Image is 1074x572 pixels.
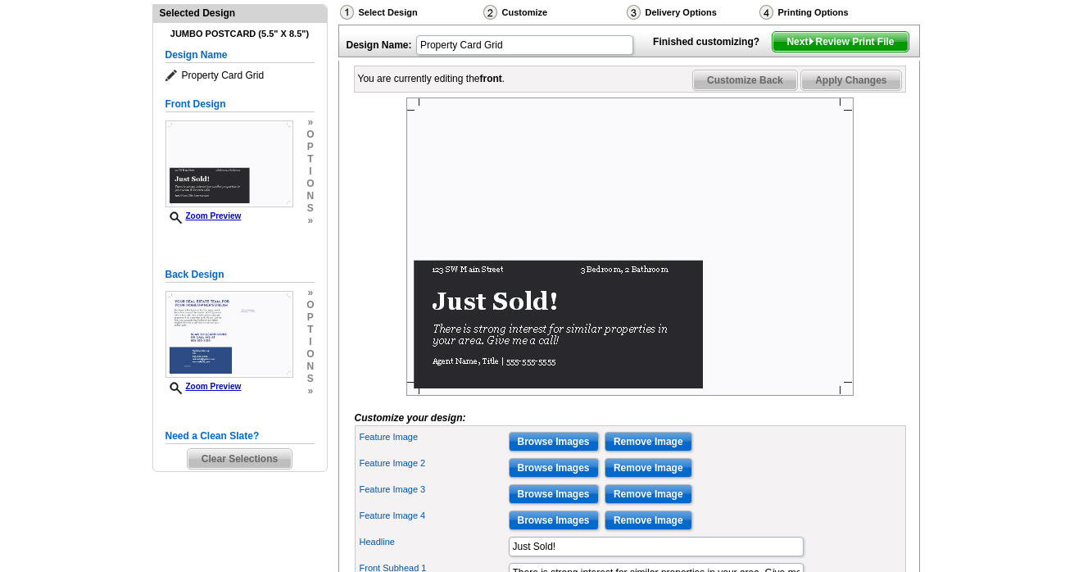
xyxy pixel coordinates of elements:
h5: Front Design [165,97,315,112]
span: Property Card Grid [165,67,315,84]
input: Remove Image [605,484,692,504]
input: Remove Image [605,458,692,478]
strong: Design Name: [347,39,412,51]
span: o [306,299,314,311]
span: t [306,324,314,336]
span: Next Review Print File [773,32,908,52]
iframe: LiveChat chat widget [746,191,1074,572]
label: Feature Image [360,430,507,444]
img: Customize [483,5,497,20]
input: Browse Images [509,458,599,478]
input: Remove Image [605,511,692,530]
img: Select Design [340,5,354,20]
div: Selected Design [153,5,327,20]
span: » [306,385,314,397]
div: Printing Options [758,4,904,20]
i: Customize your design: [355,412,466,424]
span: » [306,116,314,129]
a: Zoom Preview [165,211,242,220]
span: Apply Changes [801,70,900,90]
span: o [306,178,314,190]
span: n [306,361,314,373]
span: s [306,202,314,215]
label: Feature Image 3 [360,483,507,497]
label: Feature Image 4 [360,509,507,523]
h5: Back Design [165,267,315,283]
div: Delivery Options [625,4,758,20]
strong: Finished customizing? [653,36,769,48]
span: Customize Back [693,70,797,90]
a: Zoom Preview [165,382,242,391]
h4: Jumbo Postcard (5.5" x 8.5") [165,29,315,39]
div: You are currently editing the . [358,71,505,86]
span: s [306,373,314,385]
img: Z18899865_00001_1.jpg [165,120,293,207]
h5: Design Name [165,48,315,63]
input: Browse Images [509,511,599,530]
span: » [306,215,314,227]
img: Z18899865_00001_1.jpg [406,98,854,396]
img: button-next-arrow-white.png [808,38,815,45]
label: Feature Image 2 [360,456,507,470]
div: Customize [482,4,625,25]
label: Headline [360,535,507,549]
input: Browse Images [509,484,599,504]
img: Printing Options & Summary [759,5,773,20]
input: Remove Image [605,432,692,452]
span: o [306,129,314,141]
div: Select Design [338,4,482,25]
span: p [306,311,314,324]
span: p [306,141,314,153]
span: t [306,153,314,166]
span: Clear Selections [188,449,292,469]
span: n [306,190,314,202]
b: front [480,73,502,84]
span: i [306,336,314,348]
span: » [306,287,314,299]
input: Browse Images [509,432,599,452]
span: o [306,348,314,361]
h5: Need a Clean Slate? [165,429,315,444]
img: Delivery Options [627,5,641,20]
img: Z18899865_00001_2.jpg [165,291,293,378]
span: i [306,166,314,178]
